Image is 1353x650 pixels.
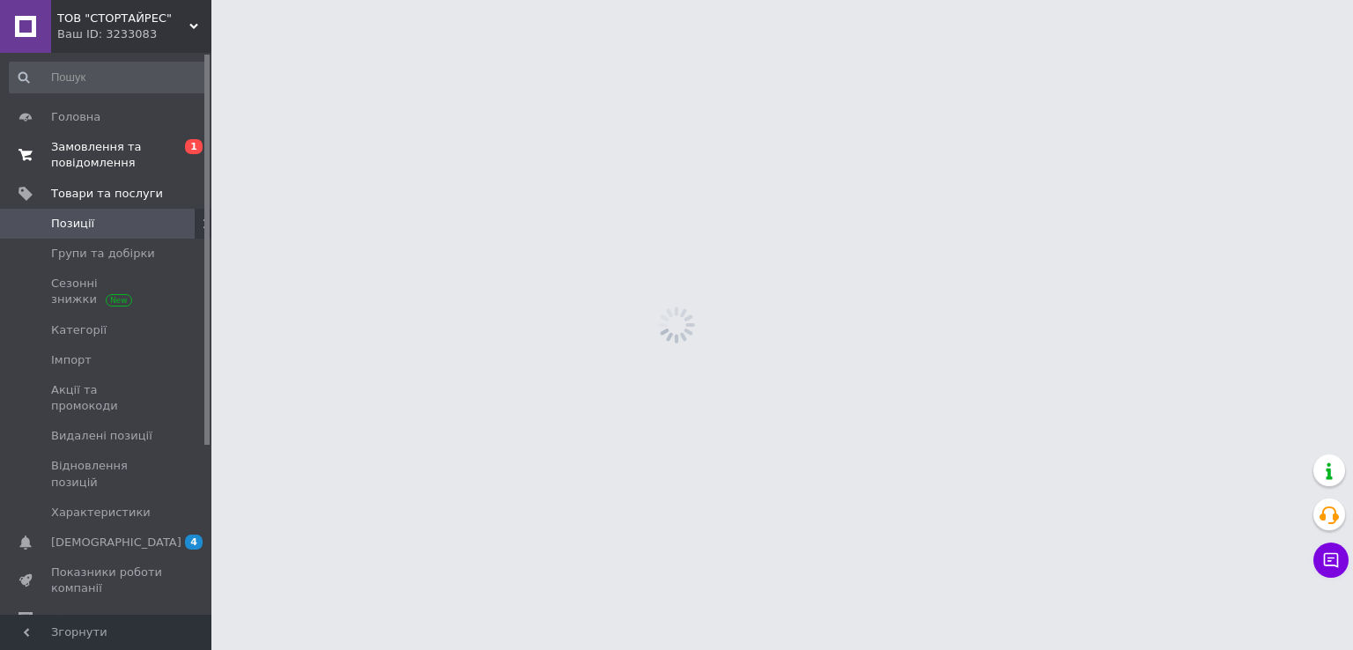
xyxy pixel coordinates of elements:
[51,246,155,262] span: Групи та добірки
[51,505,151,521] span: Характеристики
[185,535,203,550] span: 4
[185,139,203,154] span: 1
[51,216,94,232] span: Позиції
[51,565,163,596] span: Показники роботи компанії
[51,382,163,414] span: Акції та промокоди
[51,109,100,125] span: Головна
[57,26,211,42] div: Ваш ID: 3233083
[51,352,92,368] span: Імпорт
[51,276,163,307] span: Сезонні знижки
[51,611,97,627] span: Відгуки
[51,139,163,171] span: Замовлення та повідомлення
[51,535,181,550] span: [DEMOGRAPHIC_DATA]
[51,428,152,444] span: Видалені позиції
[51,186,163,202] span: Товари та послуги
[51,458,163,490] span: Відновлення позицій
[51,322,107,338] span: Категорії
[57,11,189,26] span: ТОВ "СТОРТАЙРЕС"
[1313,543,1349,578] button: Чат з покупцем
[9,62,208,93] input: Пошук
